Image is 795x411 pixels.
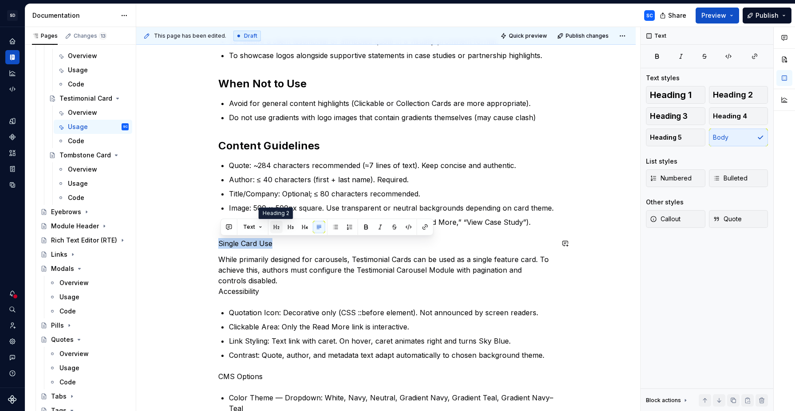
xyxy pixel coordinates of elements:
span: Callout [650,215,681,223]
div: Heading 2 [259,207,293,219]
div: Usage [68,66,88,74]
a: Tabs [37,389,132,403]
div: Documentation [5,50,20,64]
div: Data sources [5,178,20,192]
a: Usage [45,290,132,304]
div: Links [51,250,67,259]
div: Documentation [32,11,116,20]
a: Pills [37,318,132,333]
a: Code [54,134,132,148]
div: Tombstone Card [59,151,111,160]
button: Publish changes [555,30,613,42]
button: Search ⌘K [5,302,20,317]
div: Code [68,193,84,202]
p: Title/Company: Optional; ≤ 80 characters recommended. [229,188,554,199]
p: Clickable Area: Only the Read More link is interactive. [229,321,554,332]
button: Quick preview [498,30,551,42]
a: Rich Text Editor (RTE) [37,233,132,247]
div: Rich Text Editor (RTE) [51,236,117,245]
p: Do not use gradients with logo images that contain gradients themselves (may cause clash) [229,112,554,123]
p: Image: 500 × 500px square. Use transparent or neutral backgrounds depending on card theme. [229,203,554,213]
div: SC [646,12,653,19]
span: Heading 3 [650,112,688,121]
span: Bulleted [713,174,748,183]
a: Overview [45,276,132,290]
button: Heading 3 [646,107,705,125]
span: Quote [713,215,742,223]
div: Pills [51,321,64,330]
a: Quotes [37,333,132,347]
button: Notifications [5,286,20,301]
p: Quotation Icon: Decorative only (CSS ::before element). Not announced by screen readers. [229,307,554,318]
a: Code [54,191,132,205]
div: Usage [59,364,79,372]
button: Share [655,8,692,23]
div: Overview [68,165,97,174]
button: Heading 1 [646,86,705,104]
span: Preview [701,11,726,20]
button: Heading 2 [709,86,768,104]
h2: When Not to Use [218,77,554,91]
svg: Supernova Logo [8,395,17,404]
a: Eyebrows [37,205,132,219]
span: Share [668,11,686,20]
div: Module Header [51,222,99,231]
div: Text styles [646,74,680,82]
h2: Content Guidelines [218,139,554,153]
div: Block actions [646,394,689,407]
p: CMS Options [218,371,554,382]
a: Testimonial Card [45,91,132,106]
a: Code automation [5,82,20,96]
a: Code [54,77,132,91]
div: SC [123,122,128,131]
a: Components [5,130,20,144]
a: Home [5,34,20,48]
div: Usage [68,179,88,188]
div: Settings [5,334,20,348]
div: Usage [59,293,79,301]
span: Heading 2 [713,90,753,99]
div: Other styles [646,198,684,207]
div: Code [68,80,84,89]
span: Numbered [650,174,692,183]
span: Heading 4 [713,112,747,121]
p: Link Styling: Text link with caret. On hover, caret animates right and turns Sky Blue. [229,336,554,346]
div: Overview [59,278,89,287]
button: Callout [646,210,705,228]
a: Code [45,375,132,389]
a: Usage [45,361,132,375]
div: Pages [32,32,58,39]
a: Modals [37,262,132,276]
button: Numbered [646,169,705,187]
span: Draft [244,32,257,39]
button: Contact support [5,350,20,364]
a: Invite team [5,318,20,333]
div: Code [68,137,84,145]
div: Usage [68,122,88,131]
div: SD [7,10,18,21]
div: Quotes [51,335,74,344]
a: Design tokens [5,114,20,128]
p: Single Card Use [218,238,554,249]
p: Quote: ~284 characters recommended (≈7 lines of text). Keep concise and authentic. [229,160,554,171]
div: Changes [74,32,107,39]
a: Storybook stories [5,162,20,176]
div: Modals [51,264,74,273]
div: Testimonial Card [59,94,112,103]
button: Bulleted [709,169,768,187]
a: Usage [54,63,132,77]
a: Analytics [5,66,20,80]
span: Publish changes [566,32,609,39]
div: Code [59,307,76,316]
div: Overview [68,108,97,117]
a: Code [45,304,132,318]
a: Links [37,247,132,262]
